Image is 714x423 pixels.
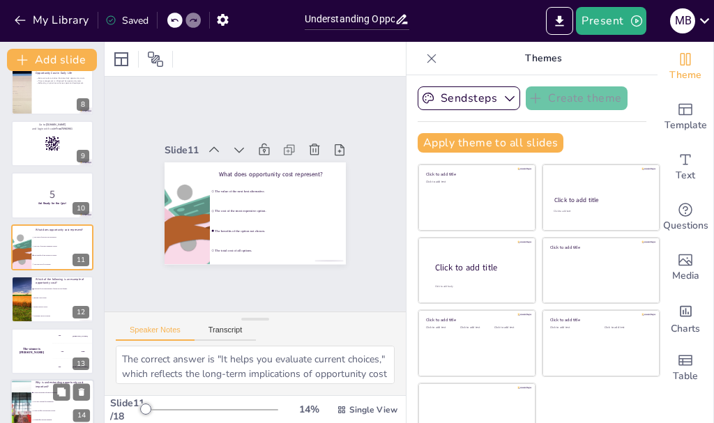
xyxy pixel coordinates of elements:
[426,326,457,330] div: Click to add text
[292,403,326,416] div: 14 %
[147,51,164,68] span: Position
[34,306,93,307] span: Eating lunch at school.
[219,170,337,178] p: What does opportunity cost represent?
[33,401,93,403] span: It is only relevant for businesses.
[33,392,93,394] span: It helps in making informed decisions.
[554,210,646,213] div: Click to add text
[11,328,93,374] div: https://cdn.sendsteps.com/images/logo/sendsteps_logo_white.pnghttps://cdn.sendsteps.com/images/lo...
[658,92,713,142] div: Add ready made slides
[460,326,492,330] div: Click to add text
[443,42,644,75] p: Themes
[658,192,713,243] div: Get real-time input from your audience
[658,293,713,343] div: Add charts and graphs
[105,14,149,27] div: Saved
[33,410,93,412] span: It has no effect on personal choices.
[73,254,89,266] div: 11
[576,7,646,35] button: Present
[215,190,344,193] span: The value of the next best alternative.
[34,245,93,247] span: The cost of the most expensive option.
[658,42,713,92] div: Change the overall theme
[11,172,93,218] div: https://cdn.sendsteps.com/images/logo/sendsteps_logo_white.pnghttps://cdn.sendsteps.com/images/lo...
[658,142,713,192] div: Add text boxes
[526,86,628,110] button: Create theme
[550,326,594,330] div: Click to add text
[73,383,90,400] button: Delete Slide
[349,404,397,415] span: Single View
[73,409,90,422] div: 14
[73,202,89,215] div: 10
[73,306,89,318] div: 12
[215,229,344,233] span: The benefits of the option not chosen.
[38,201,67,205] strong: Get Ready for the Quiz!
[215,210,344,213] span: The cost of the most expensive option.
[52,328,93,344] div: 100
[36,77,89,79] p: Extracurricular activities illustrate daily opportunity costs.
[658,243,713,293] div: Add images, graphics, shapes or video
[110,48,132,70] div: Layout
[36,277,89,285] p: Which of the following is an example of opportunity cost?
[550,244,650,249] div: Click to add title
[669,68,701,83] span: Theme
[34,254,93,256] span: The benefits of the option not chosen.
[165,144,199,157] div: Slide 11
[663,218,708,233] span: Questions
[36,70,89,75] p: Opportunity Cost in Daily Life
[36,82,89,84] p: Reflecting on priorities enhances personal development.
[605,326,648,330] div: Click to add text
[426,171,526,177] div: Click to add title
[15,123,89,127] p: Go to
[676,168,695,183] span: Text
[215,249,344,252] span: The total cost of all options.
[11,347,52,354] h4: The winner is [PERSON_NAME]
[435,262,524,274] div: Click to add title
[426,180,526,184] div: Click to add text
[34,289,93,290] span: Studying for an exam instead of going out with friends.
[671,321,700,337] span: Charts
[15,186,89,201] p: 5
[116,325,195,341] button: Speaker Notes
[11,224,93,270] div: https://cdn.sendsteps.com/images/logo/sendsteps_logo_white.pnghttps://cdn.sendsteps.com/images/lo...
[81,350,84,352] div: Jaap
[426,317,526,323] div: Click to add title
[435,285,523,289] div: Click to add body
[73,357,89,370] div: 13
[15,127,89,131] p: and login with code
[195,325,257,341] button: Transcript
[52,359,93,374] div: 300
[33,419,93,421] span: It simplifies decision-making.
[36,380,90,388] p: Why is understanding opportunity cost important?
[658,343,713,393] div: Add a table
[36,79,89,82] p: Time management is influenced by opportunity costs.
[546,7,573,35] button: Export to PowerPoint
[110,397,144,423] div: Slide 11 / 18
[418,86,520,110] button: Sendsteps
[77,150,89,162] div: 9
[494,326,526,330] div: Click to add text
[550,317,650,323] div: Click to add title
[11,69,93,115] div: 8
[10,9,95,31] button: My Library
[34,298,93,299] span: Buying a new phone.
[670,7,695,35] button: M B
[52,344,93,359] div: 200
[116,346,395,384] textarea: The correct answer is "The benefits of the option not chosen," which reflects the essence of oppo...
[670,8,695,33] div: M B
[77,98,89,111] div: 8
[11,121,93,167] div: https://cdn.sendsteps.com/images/logo/sendsteps_logo_white.pnghttps://cdn.sendsteps.com/images/lo...
[673,369,698,384] span: Table
[418,133,563,153] button: Apply theme to all slides
[554,196,647,204] div: Click to add title
[672,268,699,284] span: Media
[34,263,93,265] span: The total cost of all options.
[46,123,66,127] strong: [DOMAIN_NAME]
[36,228,89,232] p: What does opportunity cost represent?
[664,118,707,133] span: Template
[11,276,93,322] div: https://cdn.sendsteps.com/images/logo/sendsteps_logo_white.pnghttps://cdn.sendsteps.com/images/lo...
[7,49,97,71] button: Add slide
[305,9,395,29] input: Insert title
[53,383,70,400] button: Duplicate Slide
[34,236,93,238] span: The value of the next best alternative.
[34,315,93,316] span: Watching a movie at home.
